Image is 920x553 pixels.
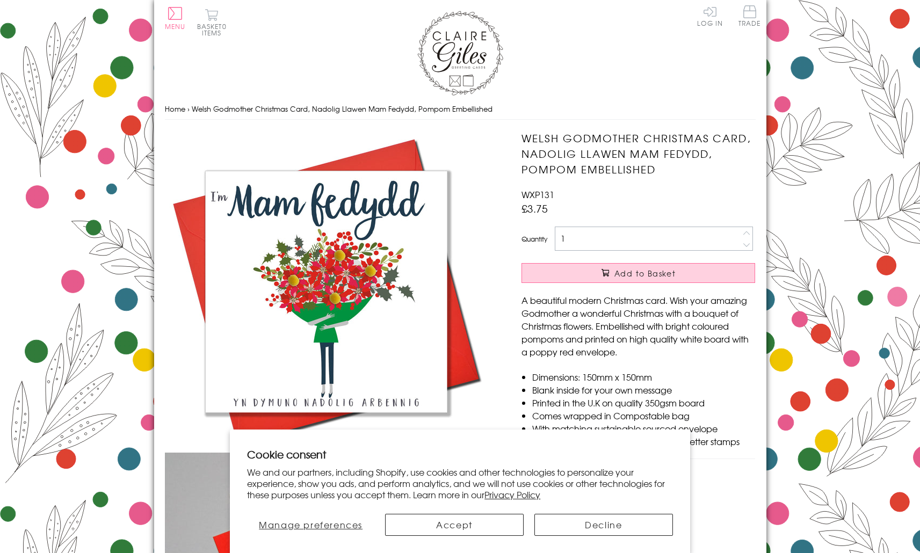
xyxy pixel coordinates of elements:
span: Welsh Godmother Christmas Card, Nadolig Llawen Mam Fedydd, Pompom Embellished [192,104,492,114]
button: Basket0 items [197,9,227,36]
img: Welsh Godmother Christmas Card, Nadolig Llawen Mam Fedydd, Pompom Embellished [165,130,487,453]
p: We and our partners, including Shopify, use cookies and other technologies to personalize your ex... [247,467,673,500]
span: Menu [165,21,186,31]
li: Dimensions: 150mm x 150mm [532,370,755,383]
li: With matching sustainable sourced envelope [532,422,755,435]
span: £3.75 [521,201,548,216]
a: Trade [738,5,761,28]
span: › [187,104,190,114]
button: Manage preferences [247,514,374,536]
nav: breadcrumbs [165,98,756,120]
a: Log In [697,5,723,26]
button: Add to Basket [521,263,755,283]
h1: Welsh Godmother Christmas Card, Nadolig Llawen Mam Fedydd, Pompom Embellished [521,130,755,177]
h2: Cookie consent [247,447,673,462]
img: Claire Giles Greetings Cards [417,11,503,96]
button: Menu [165,7,186,30]
button: Decline [534,514,673,536]
span: Trade [738,5,761,26]
button: Accept [385,514,524,536]
a: Home [165,104,185,114]
span: Manage preferences [259,518,363,531]
span: Add to Basket [614,268,676,279]
a: Privacy Policy [484,488,540,501]
span: 0 items [202,21,227,38]
li: Blank inside for your own message [532,383,755,396]
li: Comes wrapped in Compostable bag [532,409,755,422]
label: Quantity [521,234,547,244]
span: WXP131 [521,188,554,201]
li: Printed in the U.K on quality 350gsm board [532,396,755,409]
p: A beautiful modern Christmas card. Wish your amazing Godmother a wonderful Christmas with a bouqu... [521,294,755,358]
